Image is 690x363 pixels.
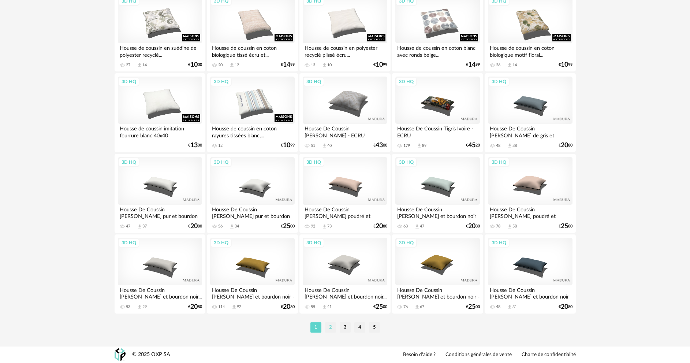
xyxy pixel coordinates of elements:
[466,62,480,67] div: € 99
[488,43,572,58] div: Housse de coussin en coton biologique motif floral...
[396,77,417,86] div: 3D HQ
[485,234,575,314] a: 3D HQ Housse De Coussin [PERSON_NAME] et bourdon noir -... 48 Download icon 31 €2080
[496,143,500,148] div: 48
[231,304,237,310] span: Download icon
[218,143,223,148] div: 12
[468,62,475,67] span: 14
[327,143,332,148] div: 40
[229,224,235,229] span: Download icon
[325,322,336,333] li: 2
[488,77,510,86] div: 3D HQ
[229,62,235,68] span: Download icon
[118,124,202,138] div: Housse de coussin imitation fourrure blanc 40x40
[373,304,387,310] div: € 00
[283,62,290,67] span: 14
[395,285,480,300] div: Housse De Coussin [PERSON_NAME] et bourdon noir - JAUNE
[218,304,225,310] div: 114
[496,304,500,310] div: 48
[468,143,475,148] span: 45
[392,73,483,152] a: 3D HQ Housse De Coussin Tigris Ivoire - ECRU 179 Download icon 89 €4520
[303,77,324,86] div: 3D HQ
[507,224,512,229] span: Download icon
[281,143,295,148] div: € 99
[417,143,422,148] span: Download icon
[118,43,202,58] div: Housse de coussin en suédine de polyester recyclé...
[237,304,241,310] div: 92
[190,304,198,310] span: 20
[118,285,202,300] div: Housse De Coussin [PERSON_NAME] et bourdon noir...
[137,62,142,68] span: Download icon
[376,62,383,67] span: 10
[235,63,239,68] div: 12
[142,304,147,310] div: 29
[210,238,232,248] div: 3D HQ
[118,205,202,219] div: Housse De Coussin [PERSON_NAME] pur et bourdon noir...
[559,62,572,67] div: € 99
[396,158,417,167] div: 3D HQ
[414,224,420,229] span: Download icon
[559,143,572,148] div: € 80
[137,224,142,229] span: Download icon
[311,143,315,148] div: 51
[137,304,142,310] span: Download icon
[190,143,198,148] span: 13
[507,62,512,68] span: Download icon
[210,77,232,86] div: 3D HQ
[466,224,480,229] div: € 80
[488,205,572,219] div: Housse De Coussin [PERSON_NAME] poudré et bourdon...
[190,224,198,229] span: 20
[299,234,390,314] a: 3D HQ Housse De Coussin [PERSON_NAME] et bourdon noir... 55 Download icon 41 €2500
[395,43,480,58] div: Housse de coussin en coton blanc avec ronds beige...
[561,62,568,67] span: 10
[488,158,510,167] div: 3D HQ
[496,224,500,229] div: 78
[327,224,332,229] div: 73
[188,62,202,67] div: € 00
[466,143,480,148] div: € 20
[188,224,202,229] div: € 80
[281,224,295,229] div: € 00
[207,234,298,314] a: 3D HQ Housse De Coussin [PERSON_NAME] et bourdon noir - JAUNE 114 Download icon 92 €2080
[373,224,387,229] div: € 80
[496,63,500,68] div: 26
[403,352,436,358] a: Besoin d'aide ?
[210,205,294,219] div: Housse De Coussin [PERSON_NAME] pur et bourdon noir...
[311,304,315,310] div: 55
[485,154,575,233] a: 3D HQ Housse De Coussin [PERSON_NAME] poudré et bourdon... 78 Download icon 58 €2500
[115,348,126,361] img: OXP
[420,304,424,310] div: 67
[488,285,572,300] div: Housse De Coussin [PERSON_NAME] et bourdon noir -...
[420,224,424,229] div: 47
[485,73,575,152] a: 3D HQ Housse De Coussin [PERSON_NAME] de gris et bourdon... 48 Download icon 38 €2080
[354,322,365,333] li: 4
[340,322,351,333] li: 3
[414,304,420,310] span: Download icon
[373,62,387,67] div: € 99
[512,143,517,148] div: 38
[376,304,383,310] span: 25
[327,63,332,68] div: 10
[322,62,327,68] span: Download icon
[468,304,475,310] span: 25
[373,143,387,148] div: € 00
[118,238,139,248] div: 3D HQ
[142,63,147,68] div: 14
[466,304,480,310] div: € 00
[507,143,512,148] span: Download icon
[561,143,568,148] span: 20
[303,285,387,300] div: Housse De Coussin [PERSON_NAME] et bourdon noir...
[303,158,324,167] div: 3D HQ
[507,304,512,310] span: Download icon
[210,158,232,167] div: 3D HQ
[283,143,290,148] span: 10
[322,143,327,148] span: Download icon
[118,77,139,86] div: 3D HQ
[283,304,290,310] span: 20
[210,124,294,138] div: Housse de coussin en coton rayures tissées blanc,...
[115,234,205,314] a: 3D HQ Housse De Coussin [PERSON_NAME] et bourdon noir... 53 Download icon 29 €2080
[559,304,572,310] div: € 80
[126,63,130,68] div: 27
[445,352,512,358] a: Conditions générales de vente
[218,63,223,68] div: 20
[132,351,170,358] div: © 2025 OXP SA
